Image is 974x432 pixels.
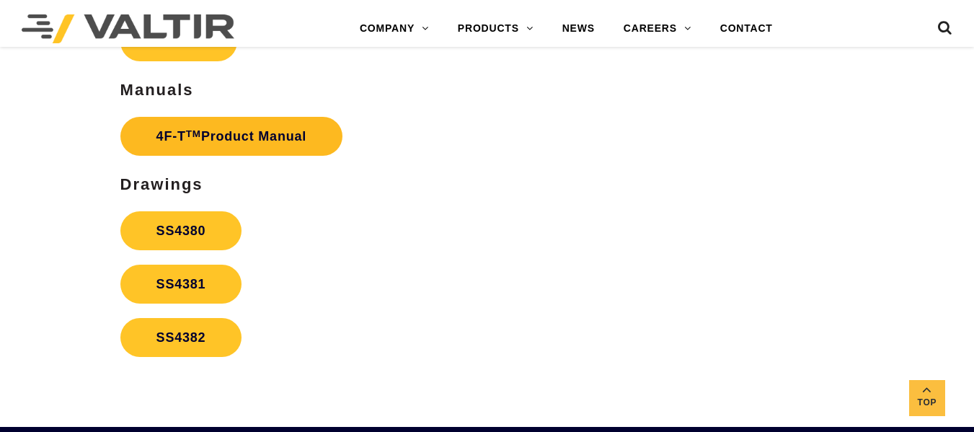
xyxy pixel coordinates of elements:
[706,14,787,43] a: CONTACT
[120,211,242,250] a: SS4380
[909,394,945,411] span: Top
[909,380,945,416] a: Top
[120,81,194,99] strong: Manuals
[120,175,203,193] strong: Drawings
[186,128,201,139] sup: TM
[120,318,242,357] a: SS4382
[22,14,234,43] img: Valtir
[120,265,242,304] a: SS4381
[609,14,706,43] a: CAREERS
[345,14,443,43] a: COMPANY
[443,14,548,43] a: PRODUCTS
[548,14,609,43] a: NEWS
[120,117,343,156] a: 4F-TTMProduct Manual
